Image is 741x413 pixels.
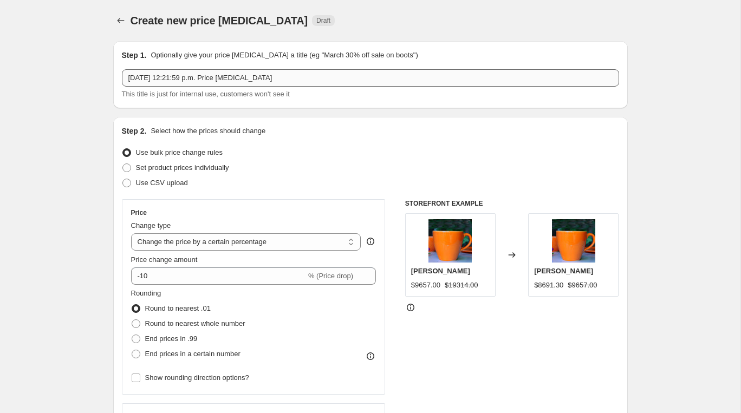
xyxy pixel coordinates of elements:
span: Draft [316,16,330,25]
h3: Price [131,208,147,217]
div: help [365,236,376,247]
span: This title is just for internal use, customers won't see it [122,90,290,98]
span: Show rounding direction options? [145,373,249,382]
img: 52-15ok_49d6df62-343a-4fff-8fe2-072d9501cf5d_80x.jpg [552,219,595,263]
button: Price change jobs [113,13,128,28]
span: Use bulk price change rules [136,148,223,156]
span: Set product prices individually [136,163,229,172]
span: End prices in .99 [145,335,198,343]
h2: Step 1. [122,50,147,61]
span: Create new price [MEDICAL_DATA] [131,15,308,27]
input: 30% off holiday sale [122,69,619,87]
span: Change type [131,221,171,230]
span: Round to nearest .01 [145,304,211,312]
img: 52-15ok_49d6df62-343a-4fff-8fe2-072d9501cf5d_80x.jpg [428,219,472,263]
input: -15 [131,267,306,285]
div: $8691.30 [534,280,563,291]
span: Price change amount [131,255,198,264]
strike: $19314.00 [445,280,478,291]
h6: STOREFRONT EXAMPLE [405,199,619,208]
p: Optionally give your price [MEDICAL_DATA] a title (eg "March 30% off sale on boots") [151,50,418,61]
span: Rounding [131,289,161,297]
span: % (Price drop) [308,272,353,280]
span: [PERSON_NAME] [534,267,593,275]
div: $9657.00 [411,280,440,291]
strike: $9657.00 [568,280,597,291]
span: Use CSV upload [136,179,188,187]
span: [PERSON_NAME] [411,267,470,275]
span: End prices in a certain number [145,350,240,358]
h2: Step 2. [122,126,147,136]
span: Round to nearest whole number [145,319,245,327]
p: Select how the prices should change [151,126,265,136]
